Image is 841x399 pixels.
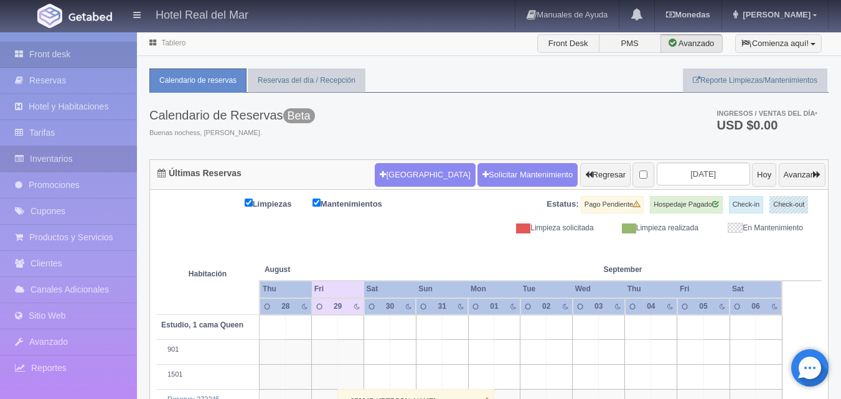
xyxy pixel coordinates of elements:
label: Hospedaje Pagado [650,196,723,214]
div: 04 [643,301,659,312]
th: Sat [364,281,416,298]
label: Estatus: [547,199,578,210]
div: 02 [538,301,554,312]
a: Reporte Limpiezas/Mantenimientos [683,68,827,93]
button: Avanzar [779,163,825,187]
b: Monedas [666,10,710,19]
th: Fri [312,281,364,298]
div: 31 [435,301,450,312]
label: Limpiezas [245,196,311,210]
th: Sun [416,281,468,298]
h3: Calendario de Reservas [149,108,315,122]
label: Check-out [769,196,808,214]
input: Limpiezas [245,199,253,207]
th: Mon [468,281,520,298]
th: Wed [573,281,625,298]
a: Solicitar Mantenimiento [477,163,578,187]
input: Mantenimientos [312,199,321,207]
label: Front Desk [537,34,599,53]
th: Fri [677,281,730,298]
span: August [265,265,359,275]
span: Buenas nochess, [PERSON_NAME]. [149,128,315,138]
label: Pago Pendiente [581,196,644,214]
th: Sat [730,281,782,298]
h4: Hotel Real del Mar [156,6,248,22]
button: ¡Comienza aquí! [735,34,822,53]
div: 06 [748,301,764,312]
h3: USD $0.00 [716,119,817,131]
div: Limpieza solicitada [499,223,603,233]
a: Reservas del día / Recepción [248,68,365,93]
div: 29 [330,301,345,312]
img: Getabed [68,12,112,21]
div: 05 [696,301,712,312]
div: Limpieza realizada [603,223,708,233]
span: Ingresos / Ventas del día [716,110,817,117]
span: September [604,265,699,275]
span: [PERSON_NAME] [740,10,810,19]
th: Tue [520,281,573,298]
div: 03 [591,301,606,312]
label: PMS [599,34,661,53]
div: 1501 [161,370,254,380]
h4: Últimas Reservas [157,169,242,178]
strong: Habitación [189,270,227,278]
label: Mantenimientos [312,196,401,210]
label: Avanzado [660,34,723,53]
th: Thu [625,281,677,298]
a: Tablero [161,39,186,47]
div: 901 [161,345,254,355]
button: [GEOGRAPHIC_DATA] [375,163,475,187]
label: Check-in [729,196,763,214]
div: 01 [487,301,502,312]
b: Estudio, 1 cama Queen [161,321,243,329]
div: En Mantenimiento [708,223,812,233]
button: Regresar [580,163,631,187]
span: Beta [283,108,315,123]
div: 28 [278,301,294,312]
img: Getabed [37,4,62,28]
div: 30 [382,301,398,312]
button: Hoy [752,163,776,187]
th: Thu [260,281,312,298]
a: Calendario de reservas [149,68,247,93]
